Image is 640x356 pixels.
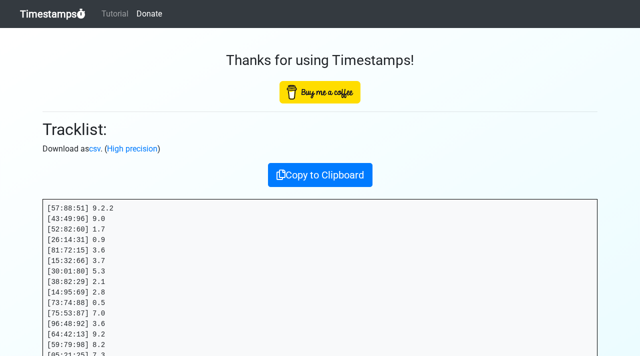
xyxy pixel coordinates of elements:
[107,144,157,153] a: High precision
[42,52,597,69] h3: Thanks for using Timestamps!
[132,4,166,24] a: Donate
[268,163,372,187] button: Copy to Clipboard
[42,143,597,155] p: Download as . ( )
[20,4,85,24] a: Timestamps
[97,4,132,24] a: Tutorial
[89,144,100,153] a: csv
[279,81,360,103] img: Buy Me A Coffee
[42,120,597,139] h2: Tracklist:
